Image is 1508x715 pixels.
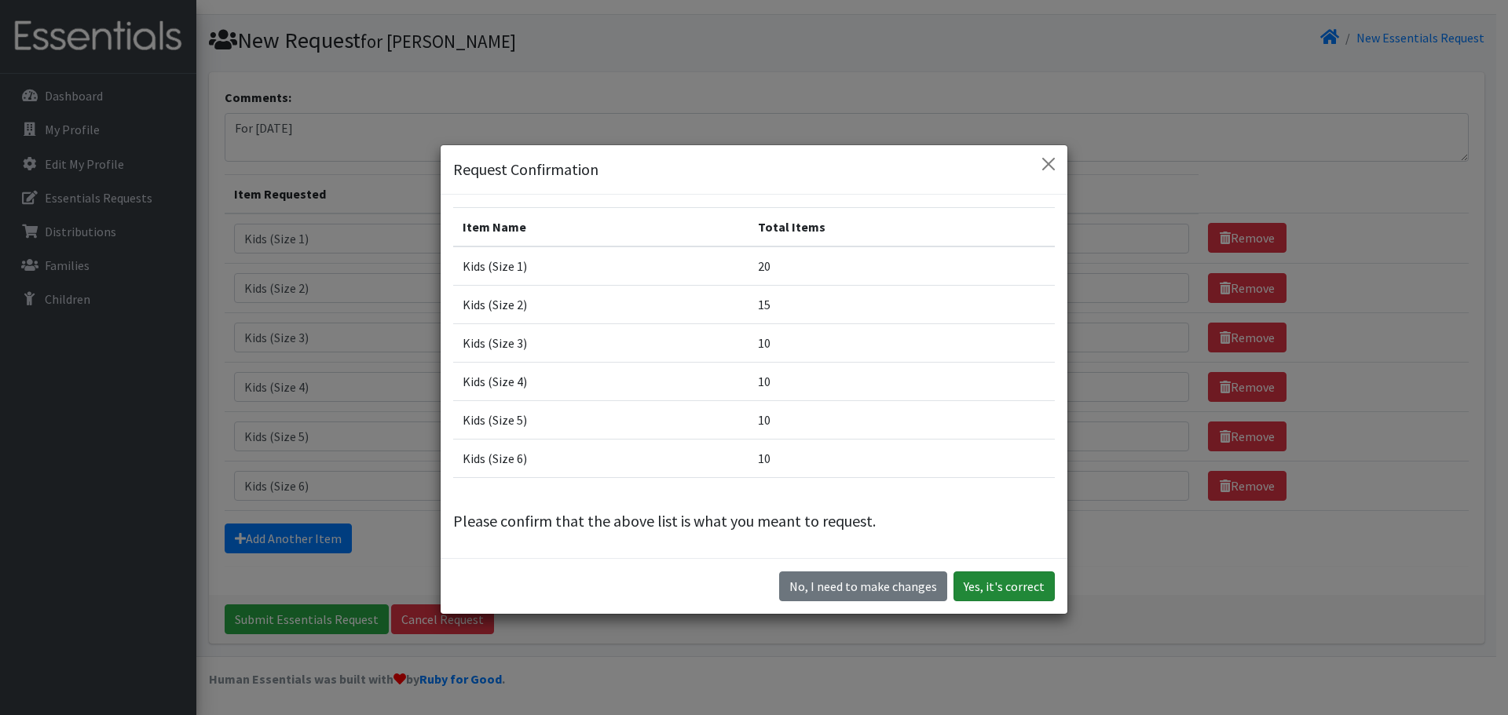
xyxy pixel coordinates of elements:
td: Kids (Size 6) [453,440,749,478]
td: Kids (Size 5) [453,401,749,440]
td: Kids (Size 3) [453,324,749,363]
td: 10 [749,363,1055,401]
td: 10 [749,440,1055,478]
button: Yes, it's correct [953,571,1055,601]
td: 20 [749,246,1055,286]
td: 10 [749,324,1055,363]
td: Kids (Size 2) [453,286,749,324]
td: 10 [749,401,1055,440]
th: Total Items [749,208,1055,247]
th: Item Name [453,208,749,247]
h5: Request Confirmation [453,158,598,181]
button: Close [1036,151,1061,177]
td: Kids (Size 4) [453,363,749,401]
p: Please confirm that the above list is what you meant to request. [453,509,1055,533]
button: No I need to make changes [779,571,947,601]
td: 15 [749,286,1055,324]
td: Kids (Size 1) [453,246,749,286]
